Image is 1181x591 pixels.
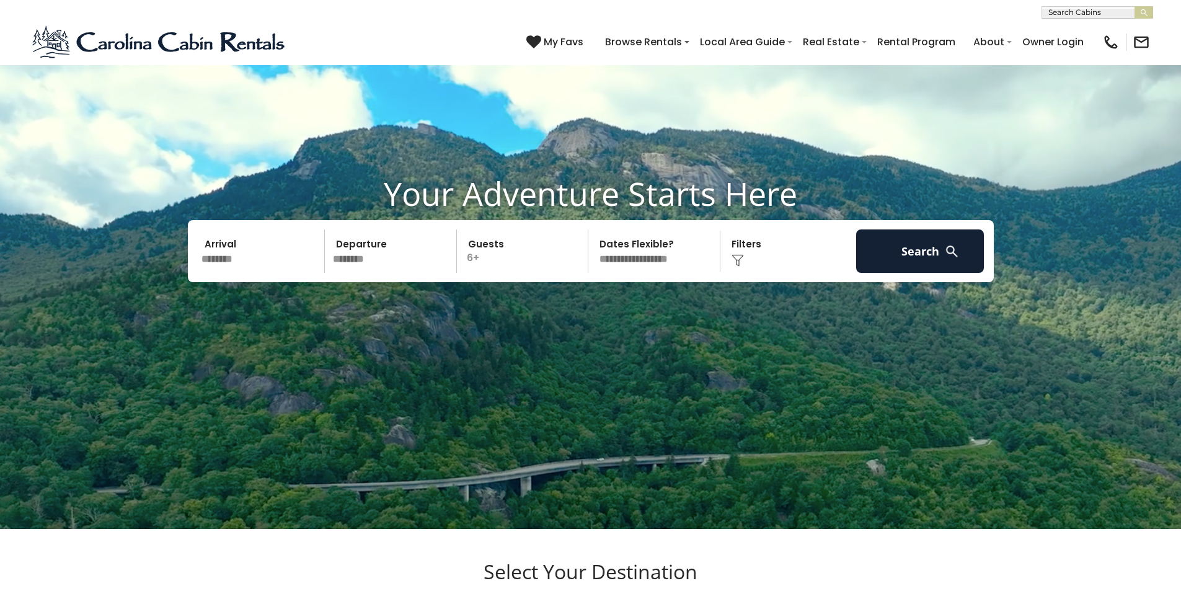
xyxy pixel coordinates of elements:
[944,244,960,259] img: search-regular-white.png
[31,24,288,61] img: Blue-2.png
[967,31,1011,53] a: About
[732,254,744,267] img: filter--v1.png
[1016,31,1090,53] a: Owner Login
[694,31,791,53] a: Local Area Guide
[797,31,865,53] a: Real Estate
[9,174,1172,213] h1: Your Adventure Starts Here
[544,34,583,50] span: My Favs
[526,34,586,50] a: My Favs
[871,31,962,53] a: Rental Program
[1133,33,1150,51] img: mail-regular-black.png
[461,229,588,273] p: 6+
[856,229,984,273] button: Search
[1102,33,1120,51] img: phone-regular-black.png
[599,31,688,53] a: Browse Rentals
